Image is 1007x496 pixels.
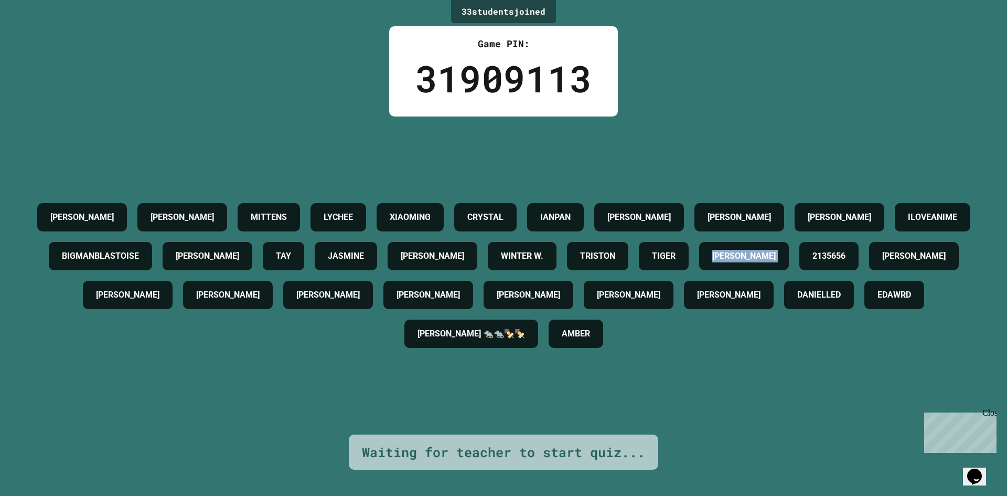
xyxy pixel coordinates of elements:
[580,250,615,262] h4: TRISTON
[296,289,360,301] h4: [PERSON_NAME]
[401,250,464,262] h4: [PERSON_NAME]
[62,250,139,262] h4: BIGMANBLASTOISE
[390,211,431,224] h4: XIAOMING
[417,328,525,340] h4: [PERSON_NAME] 🐀🐀🍢🍢
[415,51,592,106] div: 31909113
[652,250,676,262] h4: TIGER
[708,211,771,224] h4: [PERSON_NAME]
[497,289,560,301] h4: [PERSON_NAME]
[562,328,590,340] h4: AMBER
[797,289,841,301] h4: DANIELLED
[397,289,460,301] h4: [PERSON_NAME]
[96,289,159,301] h4: [PERSON_NAME]
[501,250,543,262] h4: WINTER W.
[908,211,957,224] h4: ILOVEANIME
[324,211,353,224] h4: LYCHEE
[882,250,946,262] h4: [PERSON_NAME]
[607,211,671,224] h4: [PERSON_NAME]
[697,289,760,301] h4: [PERSON_NAME]
[808,211,871,224] h4: [PERSON_NAME]
[276,250,291,262] h4: TAY
[467,211,504,224] h4: CRYSTAL
[415,37,592,51] div: Game PIN:
[251,211,287,224] h4: MITTENS
[176,250,239,262] h4: [PERSON_NAME]
[877,289,911,301] h4: EDAWRD
[712,250,776,262] h4: [PERSON_NAME]
[50,211,114,224] h4: [PERSON_NAME]
[4,4,72,67] div: Chat with us now!Close
[328,250,364,262] h4: JASMINE
[812,250,845,262] h4: 2135656
[540,211,571,224] h4: IANPAN
[151,211,214,224] h4: [PERSON_NAME]
[597,289,660,301] h4: [PERSON_NAME]
[920,408,997,453] iframe: chat widget
[963,454,997,486] iframe: chat widget
[196,289,260,301] h4: [PERSON_NAME]
[362,442,645,462] div: Waiting for teacher to start quiz...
